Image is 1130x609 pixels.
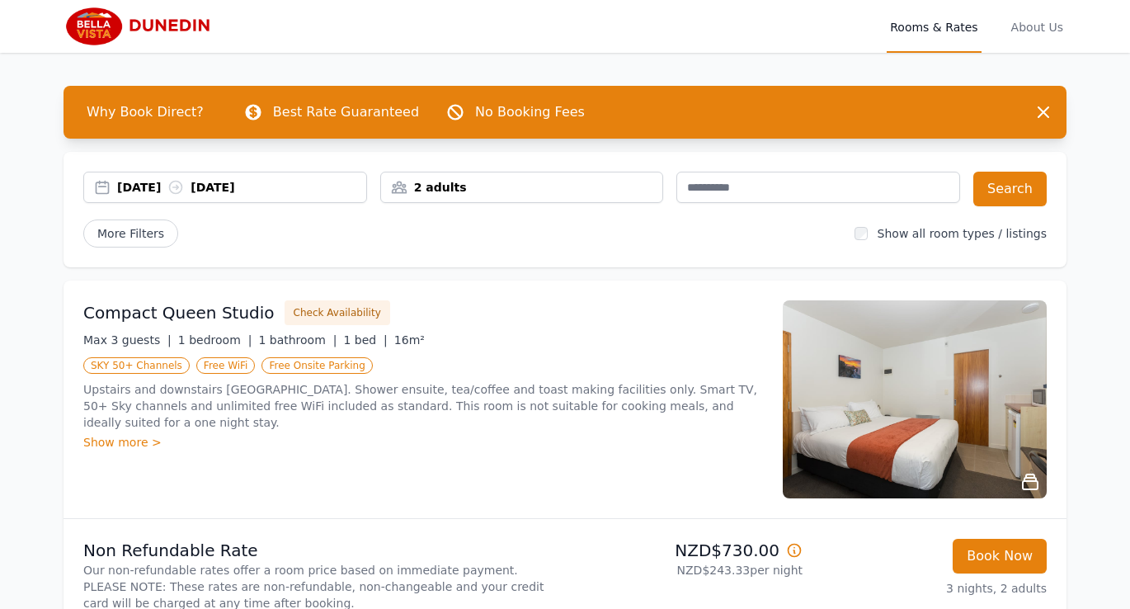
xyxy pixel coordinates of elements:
[973,172,1047,206] button: Search
[64,7,223,46] img: Bella Vista Dunedin
[258,333,337,347] span: 1 bathroom |
[83,301,275,324] h3: Compact Queen Studio
[117,179,366,196] div: [DATE] [DATE]
[273,102,419,122] p: Best Rate Guaranteed
[381,179,663,196] div: 2 adults
[83,220,178,248] span: More Filters
[196,357,256,374] span: Free WiFi
[343,333,387,347] span: 1 bed |
[953,539,1047,574] button: Book Now
[878,227,1047,240] label: Show all room types / listings
[83,539,558,562] p: Non Refundable Rate
[475,102,585,122] p: No Booking Fees
[572,539,803,562] p: NZD$730.00
[83,357,190,374] span: SKY 50+ Channels
[394,333,425,347] span: 16m²
[83,333,172,347] span: Max 3 guests |
[83,381,763,431] p: Upstairs and downstairs [GEOGRAPHIC_DATA]. Shower ensuite, tea/coffee and toast making facilities...
[285,300,390,325] button: Check Availability
[816,580,1047,597] p: 3 nights, 2 adults
[73,96,217,129] span: Why Book Direct?
[572,562,803,578] p: NZD$243.33 per night
[178,333,252,347] span: 1 bedroom |
[83,434,763,451] div: Show more >
[261,357,372,374] span: Free Onsite Parking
